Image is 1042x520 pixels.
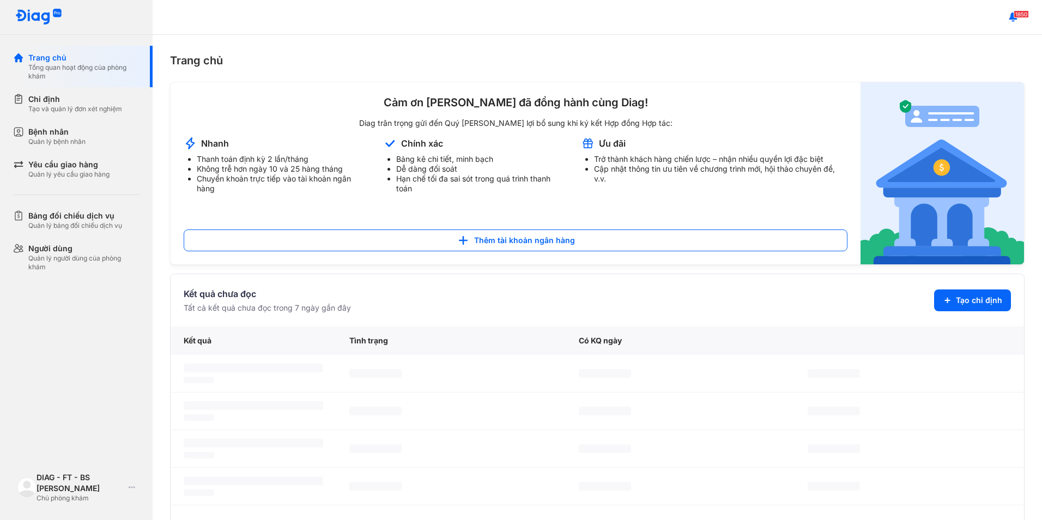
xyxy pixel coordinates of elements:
div: Tình trạng [336,326,566,355]
div: Quản lý bảng đối chiếu dịch vụ [28,221,122,230]
li: Dễ dàng đối soát [396,164,567,174]
li: Trở thành khách hàng chiến lược – nhận nhiều quyền lợi đặc biệt [594,154,847,164]
div: Tất cả kết quả chưa đọc trong 7 ngày gần đây [184,303,351,313]
div: Yêu cầu giao hàng [28,159,110,170]
span: ‌ [579,407,631,415]
span: ‌ [184,377,214,383]
span: ‌ [349,482,402,491]
span: ‌ [349,407,402,415]
span: ‌ [184,452,214,458]
li: Chuyển khoản trực tiếp vào tài khoản ngân hàng [197,174,370,194]
img: account-announcement [383,137,397,150]
span: ‌ [184,364,323,372]
span: ‌ [579,369,631,378]
div: Có KQ ngày [566,326,795,355]
li: Thanh toán định kỳ 2 lần/tháng [197,154,370,164]
img: account-announcement [184,137,197,150]
div: Bệnh nhân [28,126,86,137]
div: Nhanh [201,137,229,149]
li: Không trễ hơn ngày 10 và 25 hàng tháng [197,164,370,174]
span: ‌ [184,489,214,496]
span: ‌ [579,444,631,453]
span: ‌ [808,444,860,453]
div: DIAG - FT - BS [PERSON_NAME] [37,472,124,494]
div: Quản lý bệnh nhân [28,137,86,146]
li: Hạn chế tối đa sai sót trong quá trình thanh toán [396,174,567,194]
div: Người dùng [28,243,140,254]
span: 1850 [1014,10,1029,18]
button: Tạo chỉ định [934,289,1011,311]
div: Cảm ơn [PERSON_NAME] đã đồng hành cùng Diag! [184,95,847,110]
div: Trang chủ [170,52,1025,69]
span: ‌ [808,369,860,378]
span: Tạo chỉ định [956,295,1002,306]
div: Trang chủ [28,52,140,63]
button: Thêm tài khoản ngân hàng [184,229,847,251]
span: ‌ [808,407,860,415]
div: Quản lý người dùng của phòng khám [28,254,140,271]
div: Kết quả chưa đọc [184,287,351,300]
img: account-announcement [861,82,1024,264]
div: Kết quả [171,326,336,355]
li: Bảng kê chi tiết, minh bạch [396,154,567,164]
div: Bảng đối chiếu dịch vụ [28,210,122,221]
div: Chính xác [401,137,443,149]
div: Ưu đãi [599,137,626,149]
div: Tổng quan hoạt động của phòng khám [28,63,140,81]
img: logo [17,477,37,497]
img: account-announcement [581,137,595,150]
div: Chỉ định [28,94,122,105]
span: ‌ [349,369,402,378]
span: ‌ [349,444,402,453]
span: ‌ [184,401,323,410]
li: Cập nhật thông tin ưu tiên về chương trình mới, hội thảo chuyên đề, v.v. [594,164,847,184]
span: ‌ [184,476,323,485]
div: Chủ phòng khám [37,494,124,503]
div: Quản lý yêu cầu giao hàng [28,170,110,179]
span: ‌ [184,414,214,421]
div: Tạo và quản lý đơn xét nghiệm [28,105,122,113]
span: ‌ [184,439,323,448]
span: ‌ [808,482,860,491]
img: logo [15,9,62,26]
span: ‌ [579,482,631,491]
div: Diag trân trọng gửi đến Quý [PERSON_NAME] lợi bổ sung khi ký kết Hợp đồng Hợp tác: [184,118,847,128]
